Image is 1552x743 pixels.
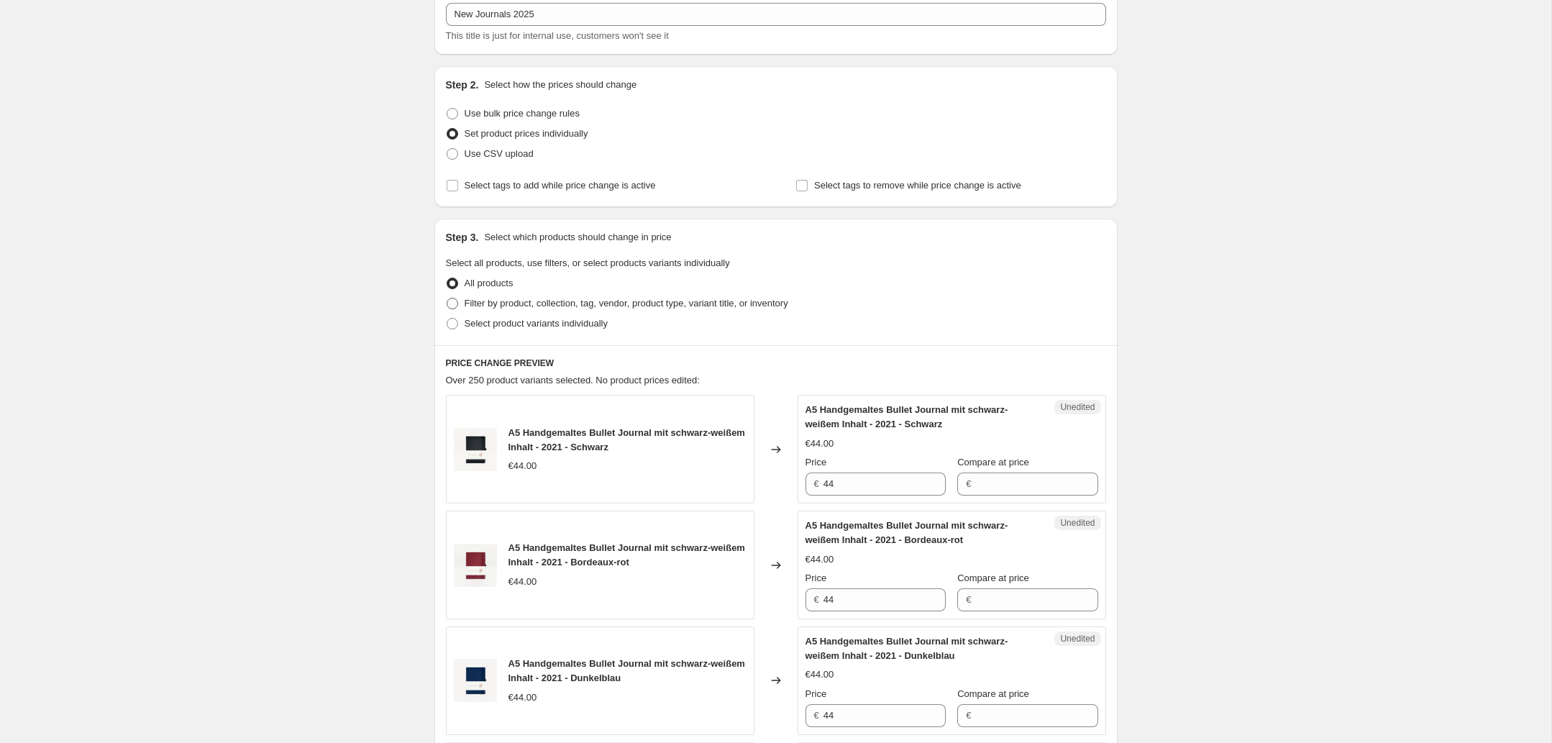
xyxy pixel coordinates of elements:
[465,318,608,329] span: Select product variants individually
[446,357,1106,369] h6: PRICE CHANGE PREVIEW
[508,459,537,473] div: €44.00
[814,478,819,489] span: €
[446,375,700,386] span: Over 250 product variants selected. No product prices edited:
[966,594,971,605] span: €
[814,180,1021,191] span: Select tags to remove while price change is active
[805,688,827,699] span: Price
[454,544,497,587] img: Bujo-Aussen_RED_80x.jpg
[465,298,788,309] span: Filter by product, collection, tag, vendor, product type, variant title, or inventory
[484,230,671,245] p: Select which products should change in price
[805,573,827,583] span: Price
[957,688,1029,699] span: Compare at price
[454,428,497,471] img: Bujo-Aussen-BLACK_5be0a8ca-ef43-4608-a024-27f8024d6ced_80x.jpg
[805,404,1008,429] span: A5 Handgemaltes Bullet Journal mit schwarz-weißem Inhalt - 2021 - Schwarz
[805,552,834,567] div: €44.00
[446,3,1106,26] input: 30% off holiday sale
[805,437,834,451] div: €44.00
[805,667,834,682] div: €44.00
[465,180,656,191] span: Select tags to add while price change is active
[446,230,479,245] h2: Step 3.
[1060,517,1095,529] span: Unedited
[805,636,1008,661] span: A5 Handgemaltes Bullet Journal mit schwarz-weißem Inhalt - 2021 - Dunkelblau
[814,594,819,605] span: €
[957,457,1029,468] span: Compare at price
[508,427,745,452] span: A5 Handgemaltes Bullet Journal mit schwarz-weißem Inhalt - 2021 - Schwarz
[508,542,745,567] span: A5 Handgemaltes Bullet Journal mit schwarz-weißem Inhalt - 2021 - Bordeaux-rot
[805,457,827,468] span: Price
[814,710,819,721] span: €
[805,520,1008,545] span: A5 Handgemaltes Bullet Journal mit schwarz-weißem Inhalt - 2021 - Bordeaux-rot
[446,257,730,268] span: Select all products, use filters, or select products variants individually
[446,78,479,92] h2: Step 2.
[465,148,534,159] span: Use CSV upload
[1060,401,1095,413] span: Unedited
[508,690,537,705] div: €44.00
[446,30,669,41] span: This title is just for internal use, customers won't see it
[966,478,971,489] span: €
[957,573,1029,583] span: Compare at price
[465,278,513,288] span: All products
[454,659,497,702] img: Bujo-Aussen_BLUE_80x.jpg
[465,128,588,139] span: Set product prices individually
[966,710,971,721] span: €
[508,575,537,589] div: €44.00
[508,658,745,683] span: A5 Handgemaltes Bullet Journal mit schwarz-weißem Inhalt - 2021 - Dunkelblau
[1060,633,1095,644] span: Unedited
[484,78,636,92] p: Select how the prices should change
[465,108,580,119] span: Use bulk price change rules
